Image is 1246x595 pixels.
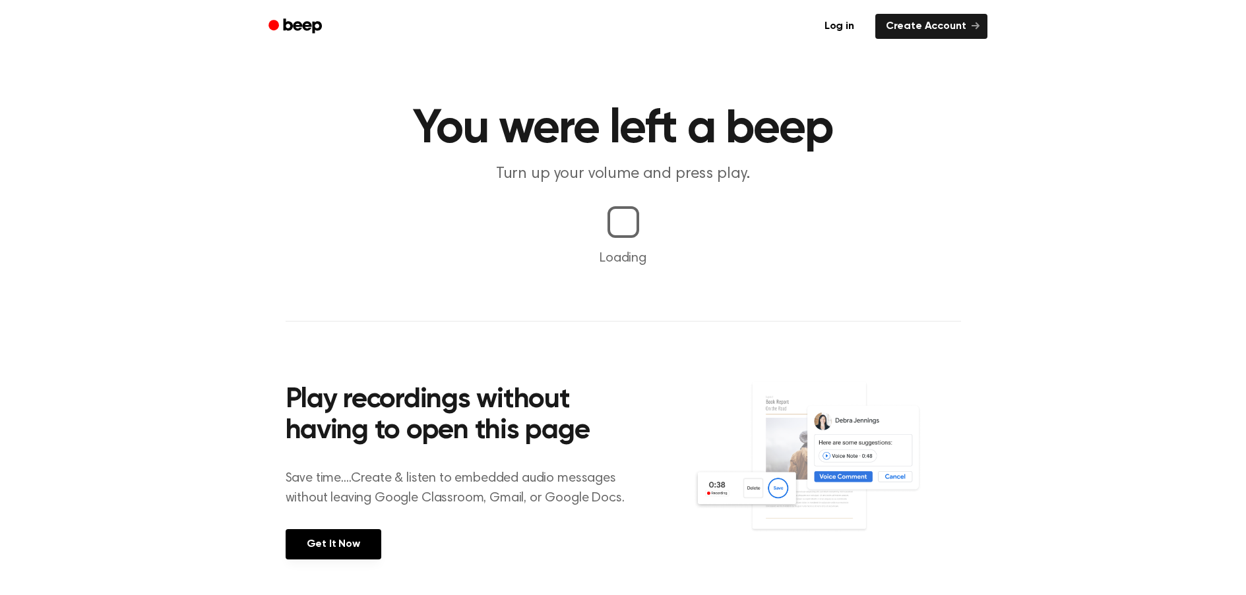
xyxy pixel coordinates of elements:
[811,11,867,42] a: Log in
[693,381,960,558] img: Voice Comments on Docs and Recording Widget
[370,163,877,185] p: Turn up your volume and press play.
[286,385,641,447] h2: Play recordings without having to open this page
[286,468,641,508] p: Save time....Create & listen to embedded audio messages without leaving Google Classroom, Gmail, ...
[259,14,334,40] a: Beep
[286,105,961,153] h1: You were left a beep
[875,14,987,39] a: Create Account
[16,248,1230,268] p: Loading
[286,529,381,559] a: Get It Now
